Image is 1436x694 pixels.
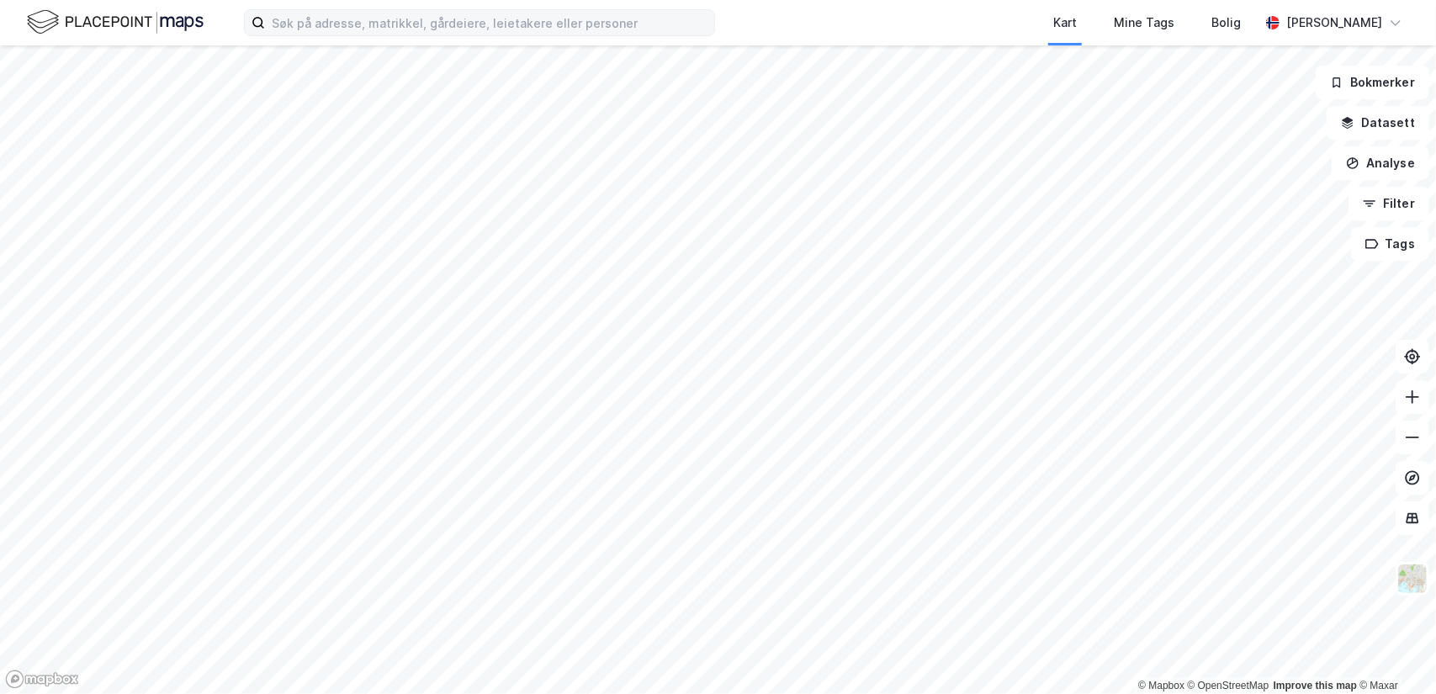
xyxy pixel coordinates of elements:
div: Kart [1053,13,1077,33]
button: Tags [1351,227,1429,261]
img: Z [1396,563,1428,595]
a: Mapbox homepage [5,670,79,689]
button: Filter [1349,187,1429,220]
button: Analyse [1332,146,1429,180]
button: Datasett [1327,106,1429,140]
div: Mine Tags [1114,13,1174,33]
a: OpenStreetMap [1188,680,1269,691]
div: Kontrollprogram for chat [1352,613,1436,694]
a: Improve this map [1274,680,1357,691]
div: Bolig [1211,13,1241,33]
button: Bokmerker [1316,66,1429,99]
a: Mapbox [1138,680,1184,691]
iframe: Chat Widget [1352,613,1436,694]
img: logo.f888ab2527a4732fd821a326f86c7f29.svg [27,8,204,37]
input: Søk på adresse, matrikkel, gårdeiere, leietakere eller personer [265,10,714,35]
div: [PERSON_NAME] [1286,13,1382,33]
